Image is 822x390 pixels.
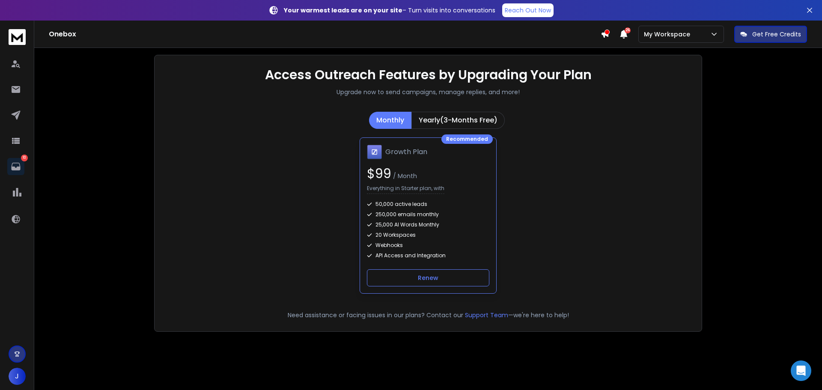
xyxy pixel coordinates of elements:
[385,147,427,157] h1: Growth Plan
[502,3,554,17] a: Reach Out Now
[367,242,489,249] div: Webhooks
[441,134,493,144] div: Recommended
[7,158,24,175] a: 10
[411,112,505,129] button: Yearly(3-Months Free)
[465,311,508,319] button: Support Team
[167,311,690,319] p: Need assistance or facing issues in our plans? Contact our —we're here to help!
[752,30,801,39] p: Get Free Credits
[391,172,417,180] span: / Month
[9,368,26,385] button: J
[367,201,489,208] div: 50,000 active leads
[625,27,631,33] span: 26
[367,211,489,218] div: 250,000 emails monthly
[644,30,694,39] p: My Workspace
[367,221,489,228] div: 25,000 AI Words Monthly
[367,252,489,259] div: API Access and Integration
[284,6,495,15] p: – Turn visits into conversations
[367,232,489,238] div: 20 Workspaces
[734,26,807,43] button: Get Free Credits
[9,29,26,45] img: logo
[21,155,28,161] p: 10
[505,6,551,15] p: Reach Out Now
[284,6,402,15] strong: Your warmest leads are on your site
[49,29,601,39] h1: Onebox
[367,164,391,183] span: $ 99
[265,67,592,83] h1: Access Outreach Features by Upgrading Your Plan
[367,185,444,194] p: Everything in Starter plan, with
[367,145,382,159] img: Growth Plan icon
[337,88,520,96] p: Upgrade now to send campaigns, manage replies, and more!
[791,360,811,381] div: Open Intercom Messenger
[369,112,411,129] button: Monthly
[367,269,489,286] button: Renew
